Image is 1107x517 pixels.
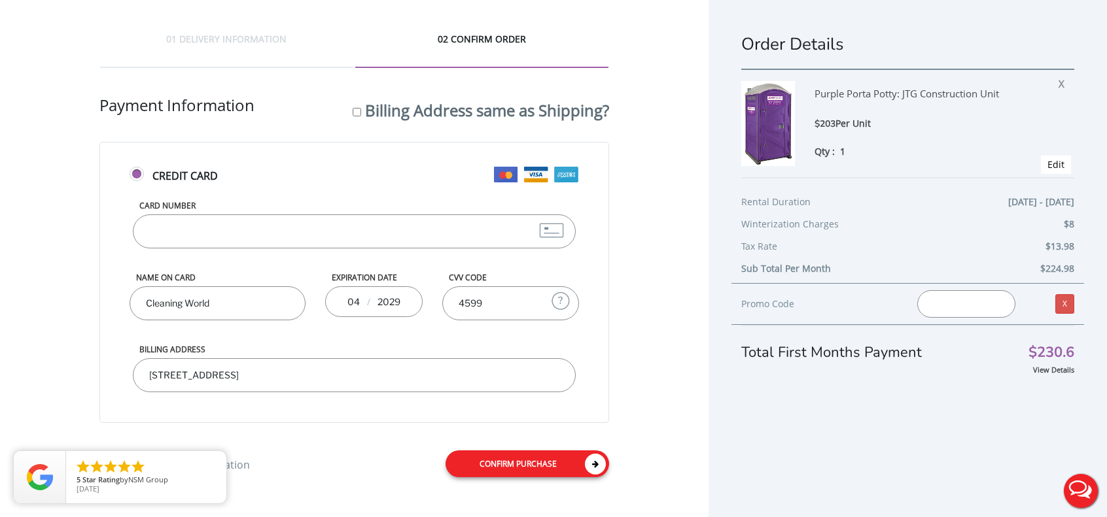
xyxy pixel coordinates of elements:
[1047,158,1064,171] a: Edit
[77,475,80,484] span: 5
[77,476,216,485] span: by
[1028,346,1074,359] span: $230.6
[815,116,1035,131] div: $203
[741,325,1074,363] div: Total First Months Payment
[741,216,1074,239] div: Winterization Charges
[345,288,362,314] input: MM
[835,117,871,129] span: Per Unit
[116,459,132,475] li: 
[1040,262,1074,275] b: $224.98
[128,475,168,484] span: NSM Group
[1033,365,1074,375] a: View Details
[130,459,146,475] li: 
[366,295,372,309] span: /
[133,200,575,211] label: Card Number
[355,33,608,68] div: 02 CONFIRM ORDER
[325,272,423,283] label: Expiration Date
[89,459,105,475] li: 
[741,33,1074,56] h1: Order Details
[446,450,609,477] a: Confirm purchase
[1045,239,1074,254] span: $13.98
[133,344,575,355] label: Billing Address
[1064,216,1074,232] span: $8
[1059,73,1071,90] span: X
[1055,465,1107,517] button: Live Chat
[1055,294,1074,314] a: X
[815,144,1035,158] div: Qty :
[741,239,1074,261] div: Tax Rate
[365,99,609,121] label: Billing Address same as Shipping?
[741,262,831,275] b: Sub Total Per Month
[1008,194,1074,210] span: [DATE] - [DATE]
[27,464,53,490] img: Review Rating
[82,475,120,484] span: Star Rating
[815,81,1035,116] div: Purple Porta Potty: JTG Construction Unit
[77,484,99,493] span: [DATE]
[100,33,353,68] div: 01 DELIVERY INFORMATION
[840,145,845,158] span: 1
[741,194,1074,216] div: Rental Duration
[75,459,91,475] li: 
[130,169,578,197] label: Credit Card
[103,459,118,475] li: 
[99,94,608,142] div: Payment Information
[442,272,579,283] label: CVV Code
[376,288,402,314] input: YYYY
[130,272,305,283] label: Name on Card
[741,296,898,312] div: Promo Code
